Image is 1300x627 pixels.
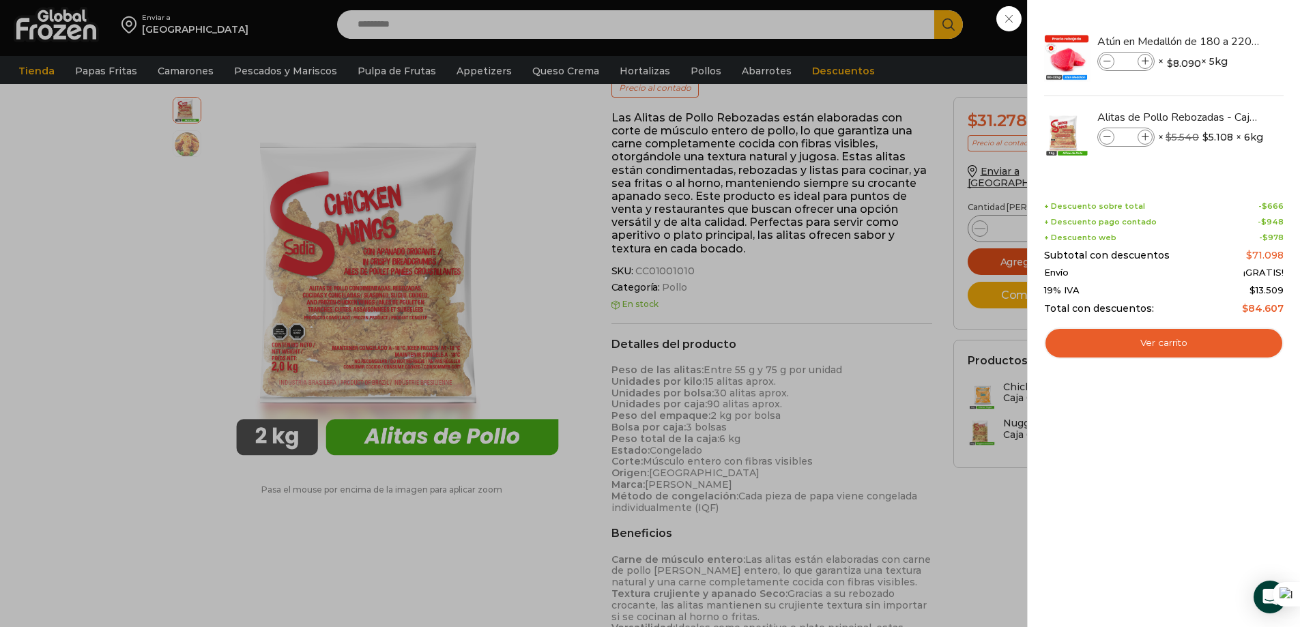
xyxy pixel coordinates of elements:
bdi: 5.540 [1166,131,1199,143]
bdi: 5.108 [1202,130,1233,144]
a: Atún en Medallón de 180 a 220 g- Caja 5 kg [1097,34,1260,49]
span: $ [1167,57,1173,70]
input: Product quantity [1116,130,1136,145]
bdi: 948 [1261,217,1284,227]
bdi: 71.098 [1246,249,1284,261]
span: × × 6kg [1158,128,1263,147]
span: + Descuento sobre total [1044,202,1145,211]
input: Product quantity [1116,54,1136,69]
a: Ver carrito [1044,327,1284,359]
span: $ [1250,285,1256,295]
div: Open Intercom Messenger [1254,581,1286,613]
span: - [1258,202,1284,211]
span: - [1259,233,1284,242]
span: $ [1246,249,1252,261]
bdi: 84.607 [1242,302,1284,315]
span: + Descuento web [1044,233,1116,242]
span: $ [1242,302,1248,315]
span: Subtotal con descuentos [1044,250,1170,261]
span: - [1258,218,1284,227]
span: $ [1262,201,1267,211]
a: Alitas de Pollo Rebozadas - Caja 6 kg [1097,110,1260,125]
span: Total con descuentos: [1044,303,1154,315]
span: Envío [1044,267,1069,278]
span: ¡GRATIS! [1243,267,1284,278]
span: 19% IVA [1044,285,1080,296]
bdi: 978 [1262,233,1284,242]
span: + Descuento pago contado [1044,218,1157,227]
span: 13.509 [1250,285,1284,295]
span: × × 5kg [1158,52,1228,71]
span: $ [1166,131,1172,143]
span: $ [1261,217,1267,227]
bdi: 8.090 [1167,57,1201,70]
span: $ [1202,130,1209,144]
bdi: 666 [1262,201,1284,211]
span: $ [1262,233,1268,242]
